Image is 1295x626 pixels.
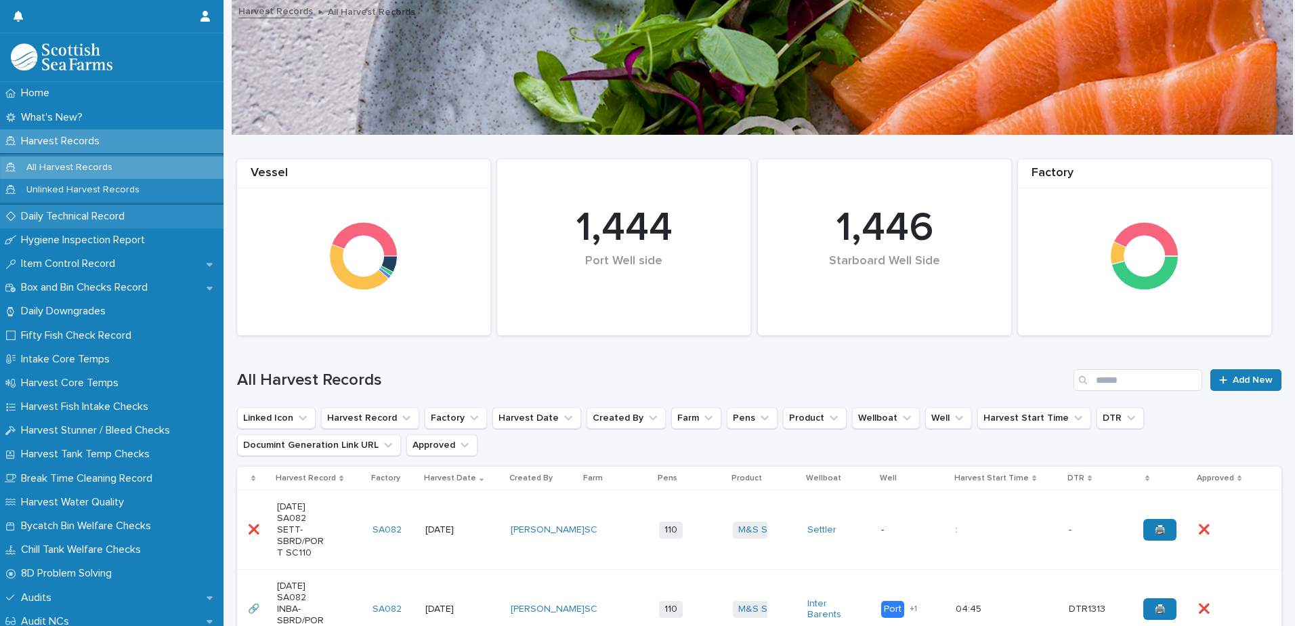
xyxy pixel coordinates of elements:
p: Pens [658,471,677,486]
p: Audits [16,591,62,604]
p: - [881,524,929,536]
p: All Harvest Records [16,162,123,173]
p: Factory [371,471,400,486]
button: Harvest Record [321,407,419,429]
span: 110 [659,601,683,618]
p: Item Control Record [16,257,126,270]
p: Unlinked Harvest Records [16,184,150,196]
button: Harvest Start Time [977,407,1091,429]
p: Wellboat [806,471,841,486]
a: 🖨️ [1143,519,1176,541]
button: Approved [406,434,477,456]
a: M&S Select [738,604,789,615]
p: Approved [1197,471,1234,486]
a: SA082 [373,524,402,536]
a: Inter Barents [807,598,855,621]
button: Product [783,407,847,429]
p: ❌ [248,522,262,536]
p: [DATE] SA082 SETT-SBRD/PORT SC110 [277,501,325,558]
p: 🔗 [248,601,262,615]
p: 04:45 [956,601,984,615]
button: Wellboat [852,407,920,429]
p: Well [880,471,897,486]
span: 🖨️ [1154,604,1166,614]
p: What's New? [16,111,93,124]
button: Well [925,407,972,429]
a: SA082 [373,604,402,615]
p: Created By [509,471,553,486]
p: [DATE] [425,604,473,615]
p: Harvest Records [16,135,110,148]
button: Harvest Date [492,407,581,429]
p: Home [16,87,60,100]
span: 🖨️ [1154,525,1166,535]
p: Bycatch Bin Welfare Checks [16,520,162,533]
p: - [1069,522,1074,536]
input: Search [1074,369,1202,391]
div: Starboard Well Side [781,254,988,297]
p: Box and Bin Checks Record [16,281,158,294]
p: ❌ [1198,601,1212,615]
button: DTR [1097,407,1144,429]
button: Created By [587,407,666,429]
a: Harvest Records [238,3,313,18]
span: 110 [659,522,683,539]
p: ❌ [1198,522,1212,536]
p: Fifty Fish Check Record [16,329,142,342]
a: Settler [807,524,836,536]
p: Harvest Core Temps [16,377,129,390]
a: 🖨️ [1143,598,1176,620]
p: DTR1313 [1069,601,1108,615]
p: Farm [583,471,603,486]
a: [PERSON_NAME] [511,604,585,615]
a: [PERSON_NAME] [511,524,585,536]
p: [DATE] [425,524,473,536]
p: All Harvest Records [328,3,415,18]
div: Port [881,601,904,618]
button: Farm [671,407,721,429]
p: Hygiene Inspection Report [16,234,156,247]
p: Harvest Record [276,471,336,486]
p: 8D Problem Solving [16,567,123,580]
p: Harvest Date [424,471,476,486]
img: mMrefqRFQpe26GRNOUkG [11,43,112,70]
span: Add New [1233,375,1273,385]
p: Harvest Start Time [954,471,1029,486]
div: Port Well side [520,254,727,297]
p: DTR [1067,471,1084,486]
div: 1,444 [520,204,727,253]
p: Daily Technical Record [16,210,135,223]
div: Vessel [237,166,490,188]
tr: ❌❌ [DATE] SA082 SETT-SBRD/PORT SC110SA082 [DATE][PERSON_NAME] SC 110M&S Select Settler -:: -- 🖨️❌❌ [237,491,1281,570]
p: Chill Tank Welfare Checks [16,543,152,556]
button: Pens [727,407,778,429]
p: Product [731,471,762,486]
a: SC [585,604,597,615]
p: Harvest Water Quality [16,496,135,509]
button: Documint Generation Link URL [237,434,401,456]
h1: All Harvest Records [237,371,1068,390]
p: Harvest Fish Intake Checks [16,400,159,413]
p: Harvest Tank Temp Checks [16,448,161,461]
p: Harvest Stunner / Bleed Checks [16,424,181,437]
p: Intake Core Temps [16,353,121,366]
div: 1,446 [781,204,988,253]
a: Add New [1210,369,1281,391]
a: SC [585,524,597,536]
p: : [956,522,960,536]
span: + 1 [910,605,917,613]
div: Factory [1018,166,1271,188]
a: M&S Select [738,524,789,536]
button: Factory [425,407,487,429]
p: Daily Downgrades [16,305,116,318]
button: Linked Icon [237,407,316,429]
p: Break Time Cleaning Record [16,472,163,485]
